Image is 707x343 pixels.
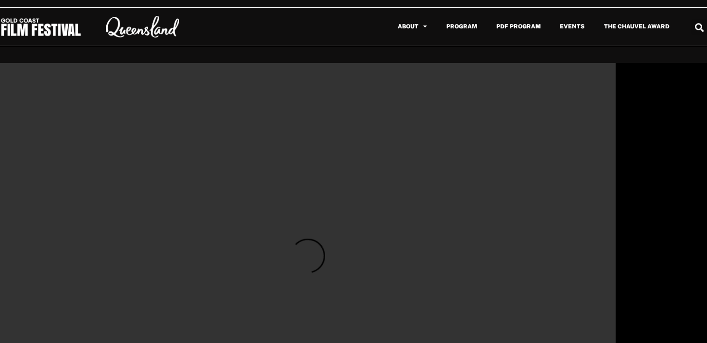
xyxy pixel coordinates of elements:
[437,15,487,38] a: Program
[201,15,679,38] nav: Menu
[550,15,594,38] a: Events
[487,15,550,38] a: PDF Program
[691,19,707,35] div: Search
[594,15,679,38] a: The Chauvel Award
[388,15,437,38] a: About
